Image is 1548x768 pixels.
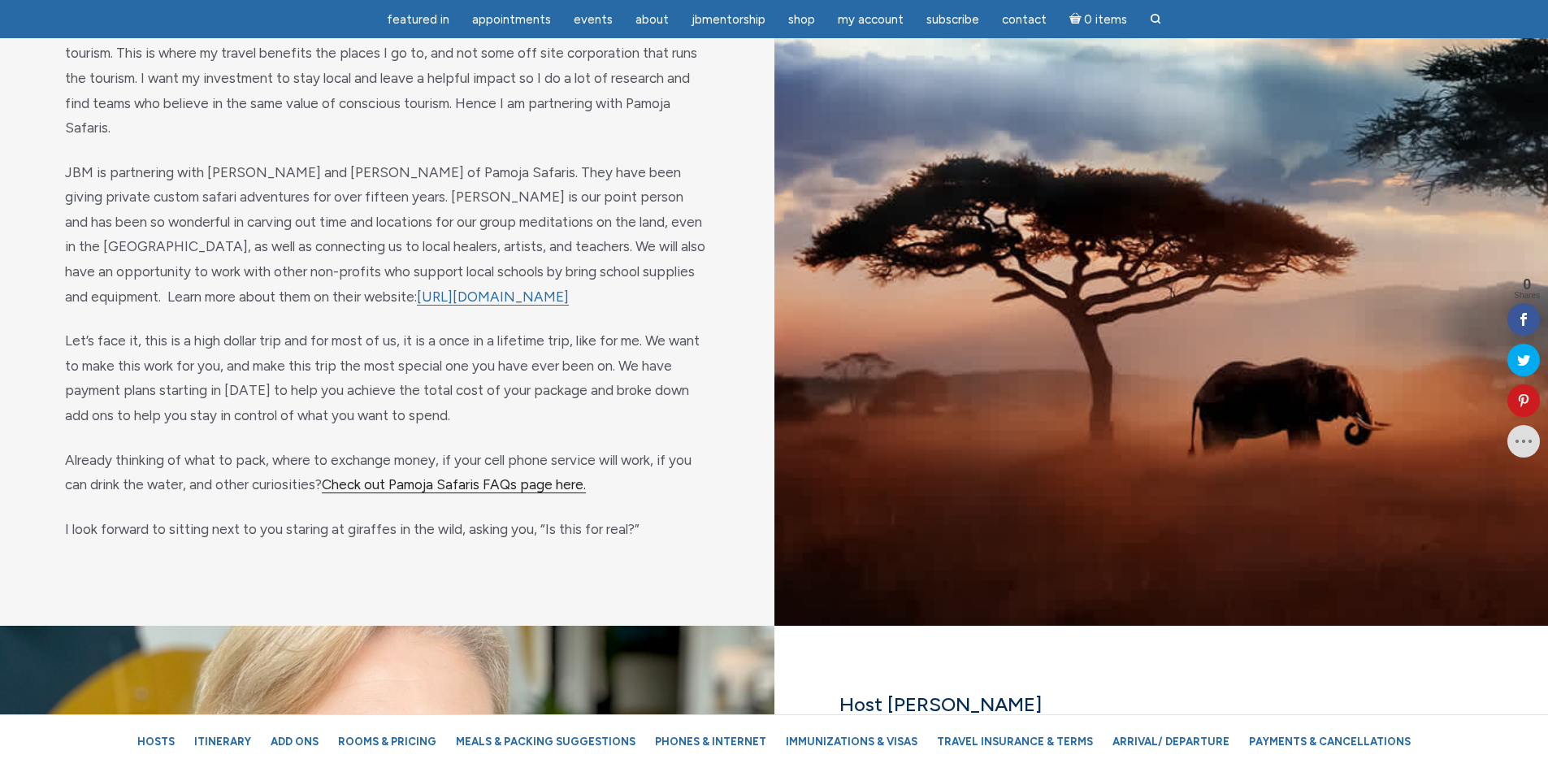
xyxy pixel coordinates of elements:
[65,328,709,427] p: Let’s face it, this is a high dollar trip and for most of us, it is a once in a lifetime trip, li...
[448,727,644,756] a: Meals & Packing Suggestions
[574,12,613,27] span: Events
[387,12,449,27] span: featured in
[417,289,569,306] a: [URL][DOMAIN_NAME]
[926,12,979,27] span: Subscribe
[647,727,774,756] a: Phones & Internet
[1104,727,1238,756] a: Arrival/ Departure
[65,160,709,310] p: JBM is partnering with [PERSON_NAME] and [PERSON_NAME] of Pamoja Safaris. They have been giving p...
[472,12,551,27] span: Appointments
[788,12,815,27] span: Shop
[322,476,586,493] a: Check out Pamoja Safaris FAQs page here.
[377,4,459,36] a: featured in
[1002,12,1047,27] span: Contact
[330,727,444,756] a: Rooms & Pricing
[1514,292,1540,300] span: Shares
[1060,2,1138,36] a: Cart0 items
[1069,12,1085,27] i: Cart
[929,727,1101,756] a: Travel Insurance & Terms
[778,4,825,36] a: Shop
[839,691,1484,718] h6: Host [PERSON_NAME]
[1084,14,1127,26] span: 0 items
[564,4,622,36] a: Events
[635,12,669,27] span: About
[992,4,1056,36] a: Contact
[262,727,327,756] a: Add Ons
[65,448,709,497] p: Already thinking of what to pack, where to exchange money, if your cell phone service will work, ...
[626,4,679,36] a: About
[692,12,765,27] span: JBMentorship
[186,727,259,756] a: Itinerary
[917,4,989,36] a: Subscribe
[838,12,904,27] span: My Account
[1514,277,1540,292] span: 0
[682,4,775,36] a: JBMentorship
[129,727,183,756] a: Hosts
[462,4,561,36] a: Appointments
[828,4,913,36] a: My Account
[65,517,709,542] p: I look forward to sitting next to you staring at giraffes in the wild, asking you, “Is this for r...
[1241,727,1419,756] a: Payments & Cancellations
[778,727,926,756] a: Immunizations & Visas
